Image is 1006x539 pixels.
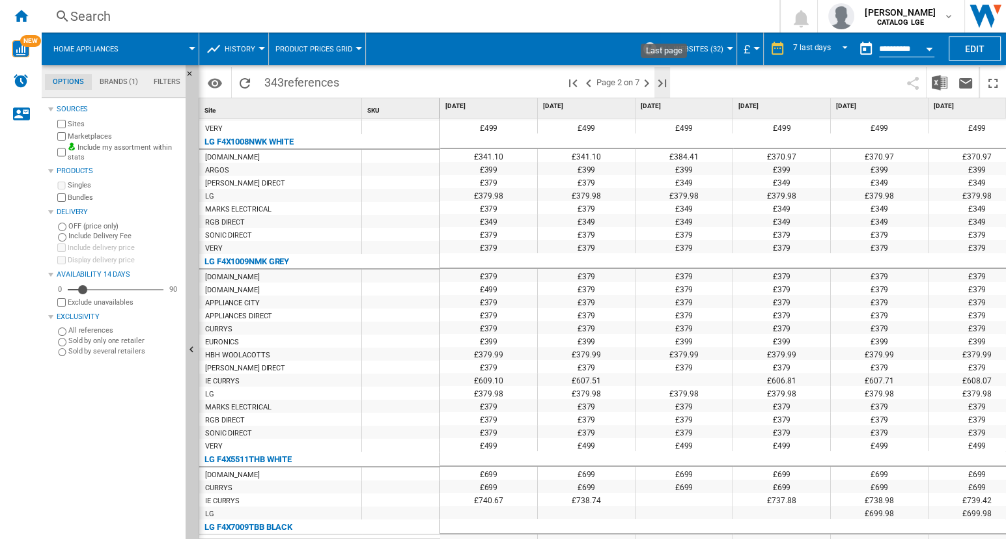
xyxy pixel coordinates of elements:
[831,506,928,519] div: £699.98
[538,373,635,386] div: £607.51
[275,45,352,53] span: Product prices grid
[831,467,928,480] div: £699
[57,193,66,202] input: Bundles
[275,33,359,65] div: Product prices grid
[831,227,928,240] div: £379
[733,399,830,412] div: £379
[733,120,830,133] div: £499
[636,282,733,295] div: £379
[733,214,830,227] div: £349
[443,98,537,115] div: [DATE]
[12,40,29,57] img: wise-card.svg
[636,467,733,480] div: £699
[831,360,928,373] div: £379
[205,440,223,453] div: VERY
[68,283,163,296] md-slider: Availability
[538,425,635,438] div: £379
[636,240,733,253] div: £379
[831,214,928,227] div: £349
[565,67,581,98] button: First page
[831,240,928,253] div: £379
[596,67,639,98] span: Page 2 on 7
[68,119,180,129] label: Sites
[636,347,733,360] div: £379.99
[831,201,928,214] div: £349
[636,412,733,425] div: £379
[57,182,66,190] input: Singles
[636,201,733,214] div: £349
[57,207,180,217] div: Delivery
[445,102,535,111] span: [DATE]
[733,162,830,175] div: £399
[932,75,947,90] img: excel-24x24.png
[538,269,635,282] div: £379
[206,33,262,65] div: History
[284,76,339,89] span: references
[538,412,635,425] div: £379
[642,33,730,65] div: All Websites (32)
[205,164,229,177] div: ARGOS
[733,175,830,188] div: £349
[202,98,361,118] div: Site Sort None
[440,188,537,201] div: £379.98
[927,67,953,98] button: Download in Excel
[205,122,223,135] div: VERY
[205,388,214,401] div: LG
[636,149,733,162] div: £384.41
[744,33,757,65] div: £
[58,348,66,357] input: Sold by several retailers
[831,399,928,412] div: £379
[538,308,635,321] div: £379
[733,321,830,334] div: £379
[538,188,635,201] div: £379.98
[949,36,1001,61] button: Edit
[733,282,830,295] div: £379
[733,373,830,386] div: £606.81
[738,102,828,111] span: [DATE]
[232,67,258,98] button: Reload
[641,102,730,111] span: [DATE]
[538,149,635,162] div: £341.10
[68,243,180,253] label: Include delivery price
[917,35,941,59] button: Open calendar
[48,33,192,65] div: Home appliances
[733,188,830,201] div: £379.98
[831,438,928,451] div: £499
[543,102,632,111] span: [DATE]
[68,131,180,141] label: Marketplaces
[538,214,635,227] div: £349
[660,45,723,53] span: All Websites (32)
[831,295,928,308] div: £379
[831,412,928,425] div: £379
[636,334,733,347] div: £399
[440,412,537,425] div: £379
[205,508,214,521] div: LG
[57,298,66,307] input: Display delivery price
[733,227,830,240] div: £379
[166,284,180,294] div: 90
[367,107,380,114] span: SKU
[736,98,830,115] div: [DATE]
[68,325,180,335] label: All references
[639,67,654,98] button: Next page
[733,240,830,253] div: £379
[831,373,928,386] div: £607.71
[68,193,180,202] label: Bundles
[68,255,180,265] label: Display delivery price
[636,480,733,493] div: £699
[538,282,635,295] div: £379
[733,201,830,214] div: £349
[440,149,537,162] div: £341.10
[57,312,180,322] div: Exclusivity
[733,412,830,425] div: £379
[57,120,66,128] input: Sites
[636,295,733,308] div: £379
[831,425,928,438] div: £379
[733,269,830,282] div: £379
[440,321,537,334] div: £379
[204,134,294,150] div: LG F4X1008NWK WHITE
[538,399,635,412] div: £379
[538,295,635,308] div: £379
[980,67,1006,98] button: Maximize
[57,104,180,115] div: Sources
